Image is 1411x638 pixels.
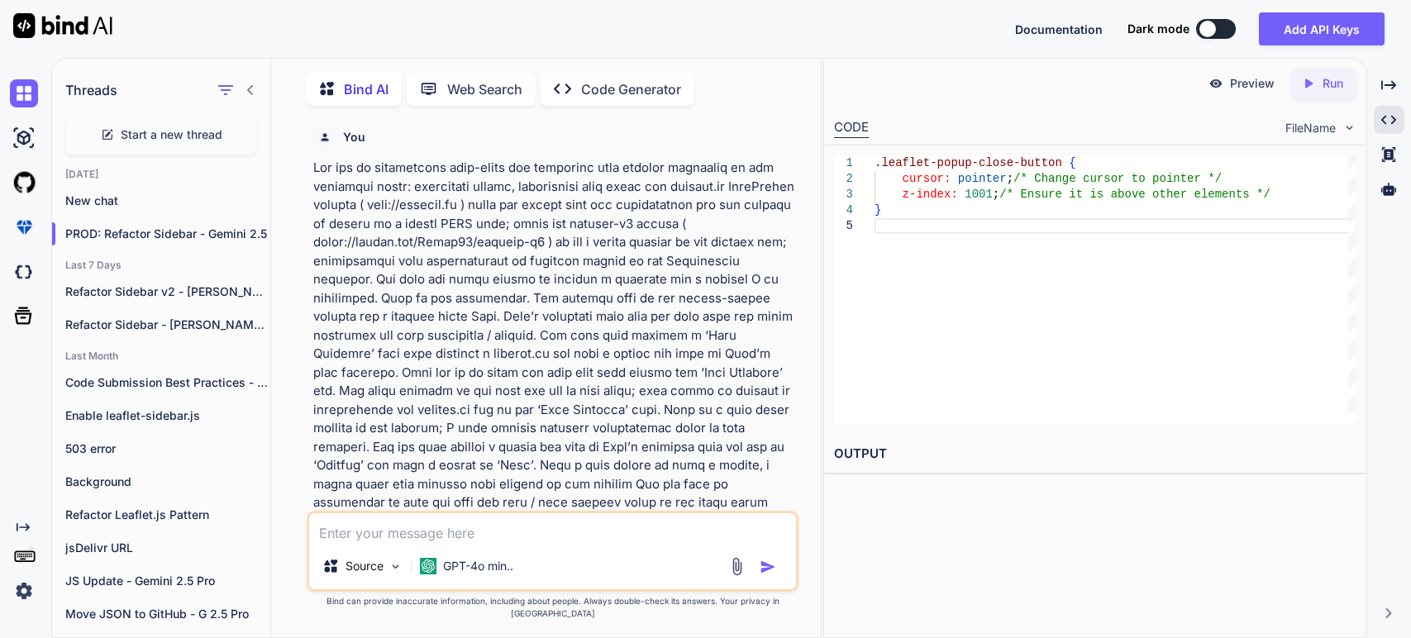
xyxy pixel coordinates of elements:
[420,558,436,574] img: GPT-4o mini
[824,435,1366,474] h2: OUTPUT
[13,13,112,38] img: Bind AI
[581,79,681,99] p: Code Generator
[760,559,776,575] img: icon
[958,172,1007,185] span: pointer
[10,169,38,197] img: githubLight
[447,79,522,99] p: Web Search
[10,79,38,107] img: chat
[1015,21,1103,38] button: Documentation
[1127,21,1189,37] span: Dark mode
[965,188,993,201] span: 1001
[1323,75,1343,92] p: Run
[344,79,389,99] p: Bind AI
[65,80,117,100] h1: Threads
[346,558,384,574] p: Source
[727,557,746,576] img: attachment
[52,168,270,181] h2: [DATE]
[443,558,513,574] p: GPT-4o min..
[52,350,270,363] h2: Last Month
[65,474,270,490] p: Background
[834,187,853,202] div: 3
[1208,76,1223,91] img: preview
[65,226,270,242] p: PROD: Refactor Sidebar - Gemini 2.5
[65,606,270,622] p: Move JSON to GitHub - G 2.5 Pro
[1259,12,1385,45] button: Add API Keys
[65,507,270,523] p: Refactor Leaflet.js Pattern
[65,573,270,589] p: JS Update - Gemini 2.5 Pro
[834,155,853,171] div: 1
[121,126,222,143] span: Start a new thread
[834,202,853,218] div: 4
[10,577,38,605] img: settings
[1013,172,1222,185] span: /* Change cursor to pointer */
[389,559,403,574] img: Pick Models
[834,171,853,187] div: 2
[65,440,270,457] p: 503 error
[1006,172,1013,185] span: ;
[902,188,957,201] span: z-index:
[1069,156,1075,169] span: {
[10,213,38,241] img: premium
[65,193,270,209] p: New chat
[65,374,270,391] p: Code Submission Best Practices - [PERSON_NAME] 4.0
[1342,121,1356,135] img: chevron down
[10,258,38,286] img: darkCloudIdeIcon
[1285,120,1336,136] span: FileName
[875,156,1062,169] span: .leaflet-popup-close-button
[999,188,1270,201] span: /* Ensure it is above other elements */
[1230,75,1275,92] p: Preview
[65,283,270,300] p: Refactor Sidebar v2 - [PERSON_NAME] 4 Sonnet
[10,124,38,152] img: ai-studio
[52,259,270,272] h2: Last 7 Days
[902,172,951,185] span: cursor:
[993,188,999,201] span: ;
[343,129,365,145] h6: You
[834,118,869,138] div: CODE
[1015,22,1103,36] span: Documentation
[875,203,881,217] span: }
[65,317,270,333] p: Refactor Sidebar - [PERSON_NAME] 4
[65,540,270,556] p: jsDelivr URL
[65,407,270,424] p: Enable leaflet-sidebar.js
[307,595,798,620] p: Bind can provide inaccurate information, including about people. Always double-check its answers....
[834,218,853,234] div: 5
